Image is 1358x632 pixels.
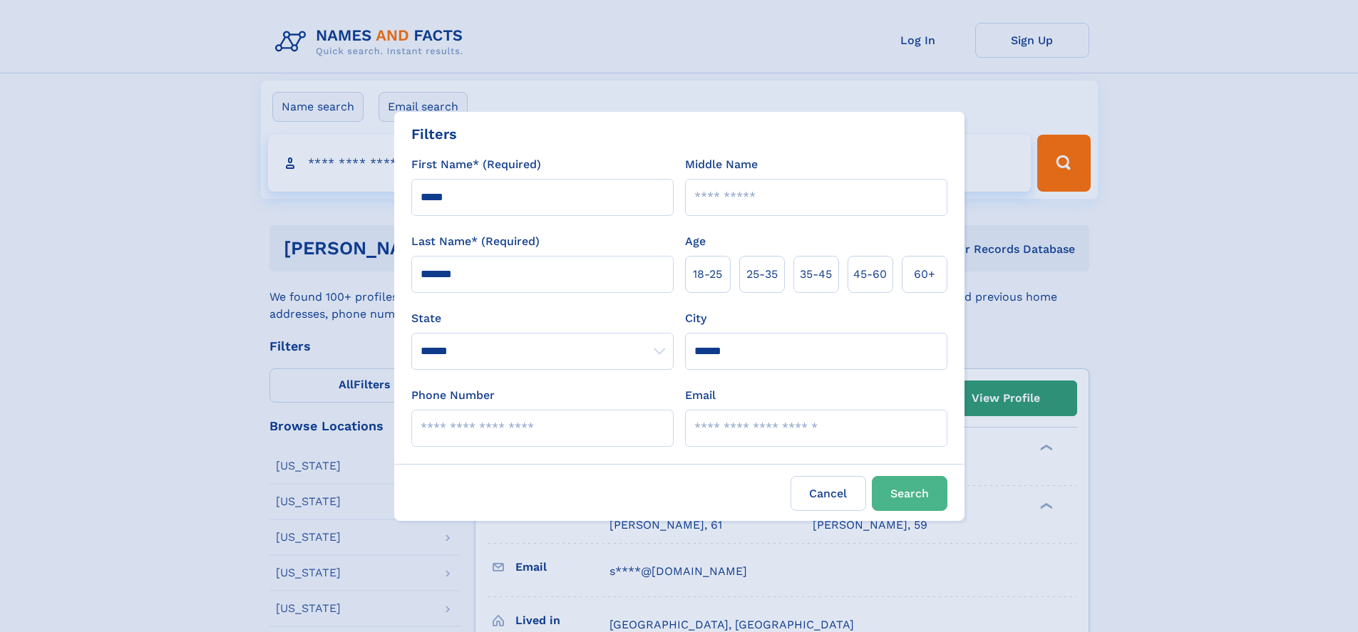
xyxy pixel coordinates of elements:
[791,476,866,511] label: Cancel
[685,310,706,327] label: City
[411,310,674,327] label: State
[693,266,722,283] span: 18‑25
[685,233,706,250] label: Age
[411,156,541,173] label: First Name* (Required)
[872,476,947,511] button: Search
[685,387,716,404] label: Email
[746,266,778,283] span: 25‑35
[685,156,758,173] label: Middle Name
[411,233,540,250] label: Last Name* (Required)
[800,266,832,283] span: 35‑45
[411,123,457,145] div: Filters
[411,387,495,404] label: Phone Number
[853,266,887,283] span: 45‑60
[914,266,935,283] span: 60+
